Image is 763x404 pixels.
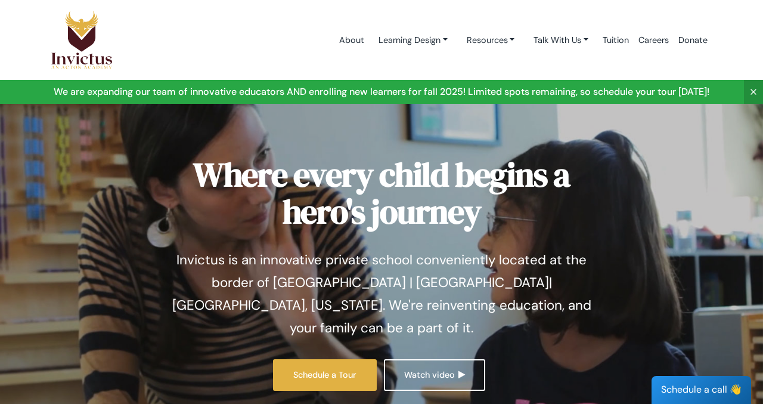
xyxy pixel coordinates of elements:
[369,29,457,51] a: Learning Design
[457,29,525,51] a: Resources
[51,10,113,70] img: Logo
[652,376,751,404] div: Schedule a call 👋
[598,15,634,66] a: Tuition
[524,29,598,51] a: Talk With Us
[674,15,712,66] a: Donate
[384,359,485,391] a: Watch video
[164,156,599,230] h1: Where every child begins a hero's journey
[634,15,674,66] a: Careers
[334,15,369,66] a: About
[273,359,377,391] a: Schedule a Tour
[164,249,599,340] p: Invictus is an innovative private school conveniently located at the border of [GEOGRAPHIC_DATA] ...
